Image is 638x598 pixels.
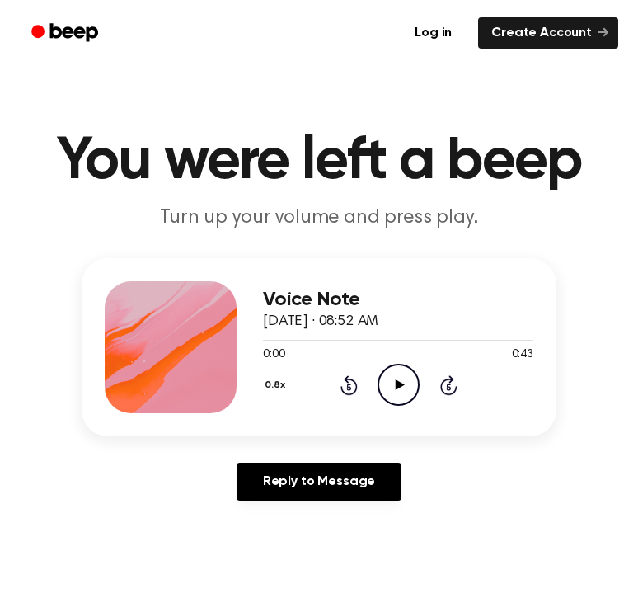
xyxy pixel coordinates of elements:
[263,346,284,364] span: 0:00
[478,17,618,49] a: Create Account
[263,289,533,311] h3: Voice Note
[398,14,468,52] a: Log in
[237,463,401,501] a: Reply to Message
[20,17,113,49] a: Beep
[512,346,533,364] span: 0:43
[263,371,291,399] button: 0.8x
[20,205,618,232] p: Turn up your volume and press play.
[263,314,378,329] span: [DATE] · 08:52 AM
[20,132,618,191] h1: You were left a beep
